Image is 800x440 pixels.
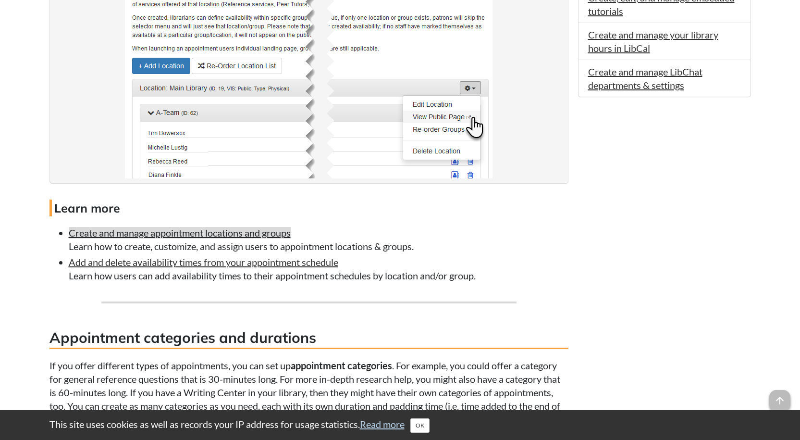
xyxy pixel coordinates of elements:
a: Create and manage appointment locations and groups [69,227,291,239]
p: If you offer different types of appointments, you can set up . For example, you could offer a cat... [49,359,568,426]
strong: appointment categories [291,360,392,371]
div: This site uses cookies as well as records your IP address for usage statistics. [40,417,761,433]
a: arrow_upward [769,391,790,402]
a: Create and manage LibChat departments & settings [588,66,702,91]
li: Learn how users can add availability times to their appointment schedules by location and/or group. [69,255,568,282]
button: Close [410,418,430,433]
a: Add and delete availability times from your appointment schedule [69,256,338,268]
h4: Learn more [49,200,568,216]
a: Read more [360,418,405,430]
a: Create and manage your library hours in LibCal [588,29,718,54]
li: Learn how to create, customize, and assign users to appointment locations & groups. [69,226,568,253]
h3: Appointment categories and durations [49,327,568,349]
span: arrow_upward [769,390,790,411]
